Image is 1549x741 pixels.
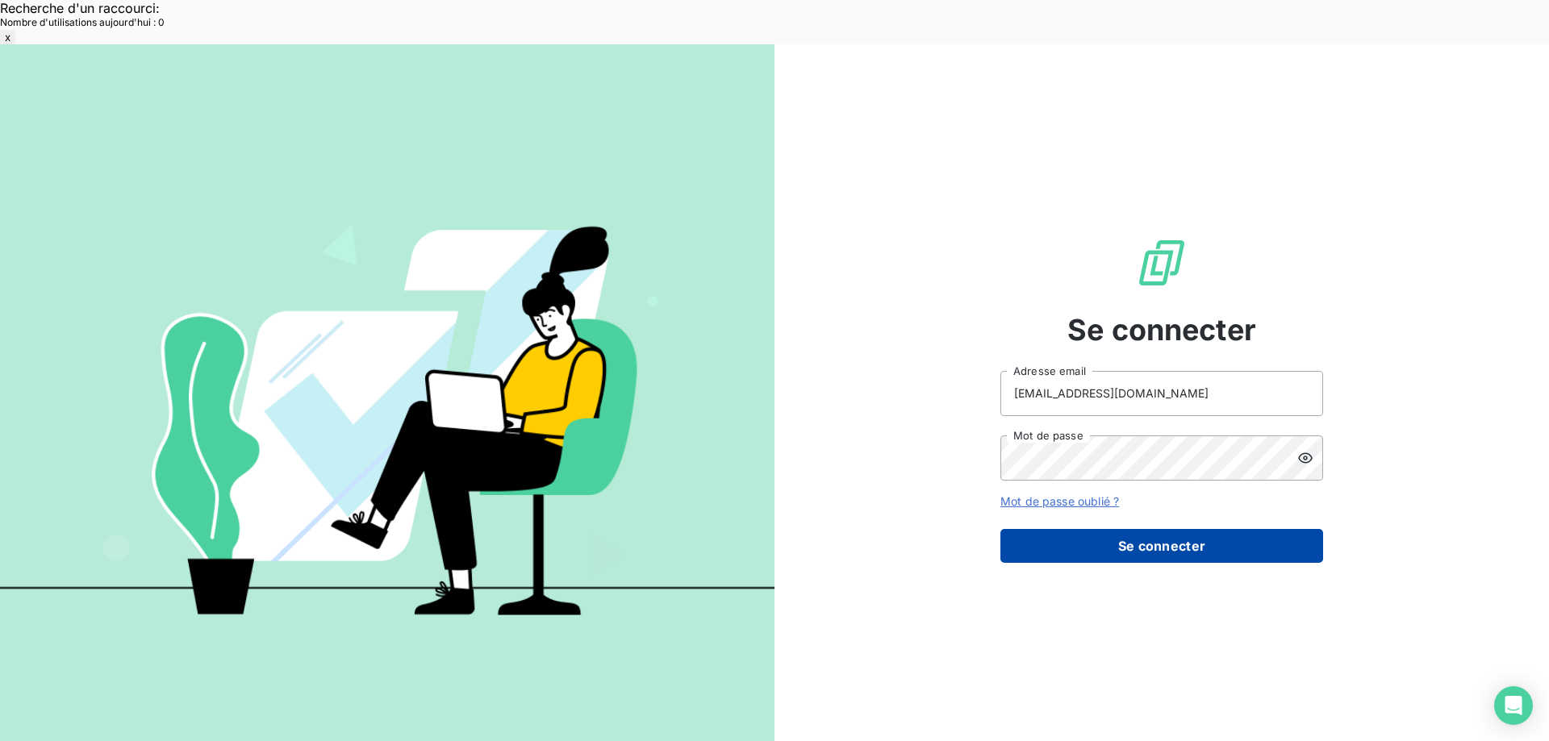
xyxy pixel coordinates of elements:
[1000,371,1323,416] input: placeholder
[1000,529,1323,563] button: Se connecter
[1000,494,1119,508] a: Mot de passe oublié ?
[1136,237,1188,289] img: Logo LeanPay
[1067,308,1256,352] span: Se connecter
[1494,686,1533,725] div: Open Intercom Messenger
